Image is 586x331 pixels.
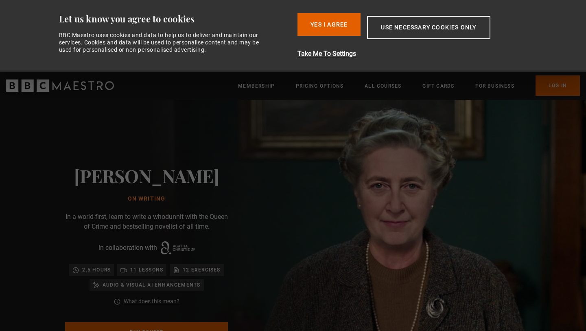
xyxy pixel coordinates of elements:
[74,165,219,186] h2: [PERSON_NAME]
[6,79,114,92] svg: BBC Maestro
[367,16,490,39] button: Use necessary cookies only
[475,82,514,90] a: For business
[82,266,111,274] p: 2.5 hours
[297,49,533,59] button: Take Me To Settings
[59,31,268,54] div: BBC Maestro uses cookies and data to help us to deliver and maintain our services. Cookies and da...
[238,82,275,90] a: Membership
[74,196,219,202] h1: On writing
[536,75,580,96] a: Log In
[183,266,220,274] p: 12 exercises
[65,212,228,232] p: In a world-first, learn to write a whodunnit with the Queen of Crime and bestselling novelist of ...
[59,13,291,25] div: Let us know you agree to cookies
[98,243,157,253] p: in collaboration with
[296,82,343,90] a: Pricing Options
[297,13,361,36] button: Yes I Agree
[103,281,201,289] p: Audio & visual AI enhancements
[422,82,454,90] a: Gift Cards
[365,82,401,90] a: All Courses
[130,266,163,274] p: 11 lessons
[238,75,580,96] nav: Primary
[124,297,179,306] a: What does this mean?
